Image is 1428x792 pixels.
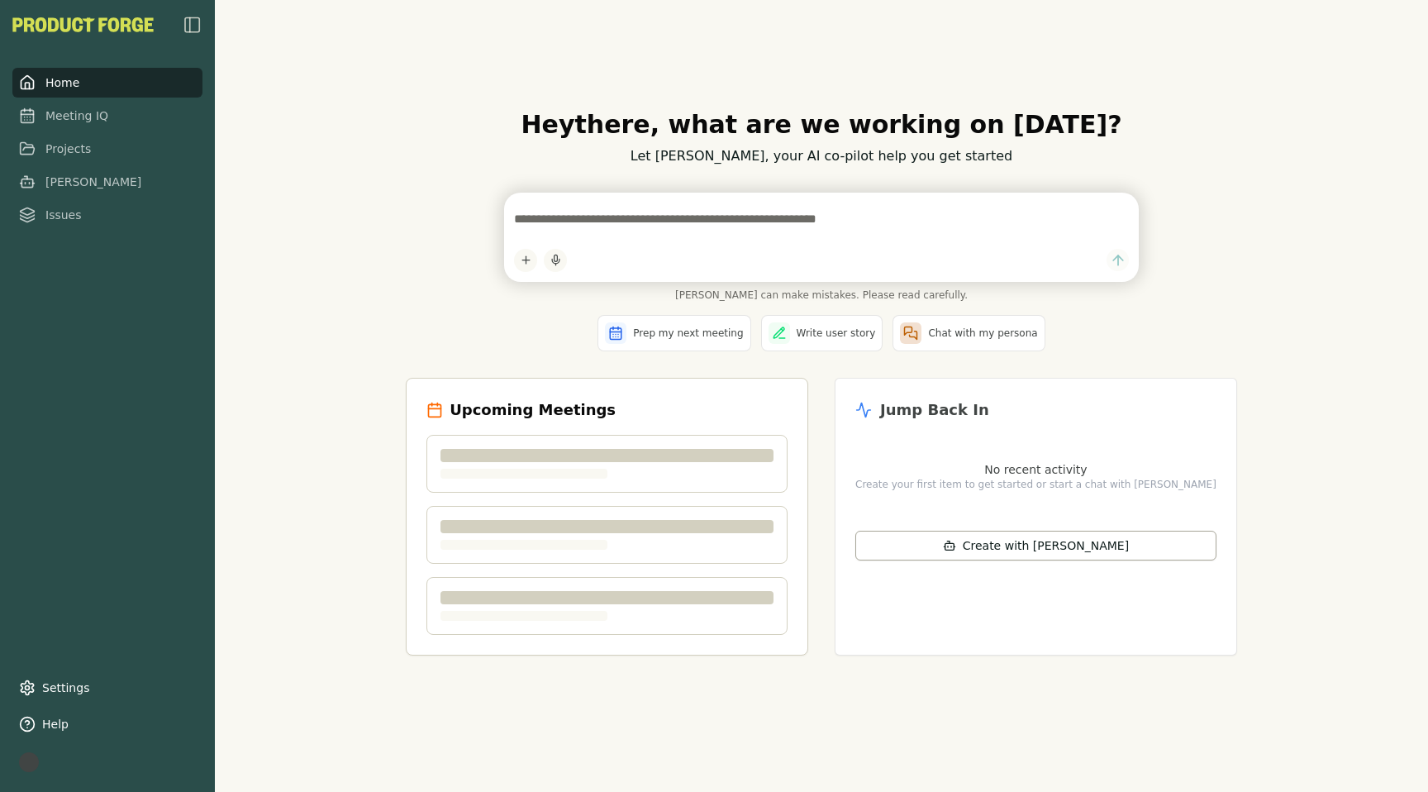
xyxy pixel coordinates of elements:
[797,327,876,340] span: Write user story
[892,315,1045,351] button: Chat with my persona
[544,249,567,272] button: Start dictation
[880,398,989,422] h2: Jump Back In
[12,200,202,230] a: Issues
[855,531,1216,561] button: Create with [PERSON_NAME]
[12,68,202,98] a: Home
[12,673,202,703] a: Settings
[12,17,154,32] img: Product Forge
[855,478,1216,491] p: Create your first item to get started or start a chat with [PERSON_NAME]
[633,327,743,340] span: Prep my next meeting
[761,315,883,351] button: Write user story
[406,146,1237,166] p: Let [PERSON_NAME], your AI co-pilot help you get started
[183,15,202,35] button: Close Sidebar
[183,15,202,35] img: sidebar
[12,17,154,32] button: PF-Logo
[504,289,1139,302] span: [PERSON_NAME] can make mistakes. Please read carefully.
[928,327,1037,340] span: Chat with my persona
[514,249,537,272] button: Add content to chat
[12,167,202,197] a: [PERSON_NAME]
[12,709,202,739] button: Help
[12,134,202,164] a: Projects
[12,101,202,131] a: Meeting IQ
[963,537,1129,554] span: Create with [PERSON_NAME]
[855,461,1216,478] p: No recent activity
[450,398,616,422] h2: Upcoming Meetings
[1107,249,1129,271] button: Send message
[597,315,750,351] button: Prep my next meeting
[406,110,1237,140] h1: Hey there , what are we working on [DATE]?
